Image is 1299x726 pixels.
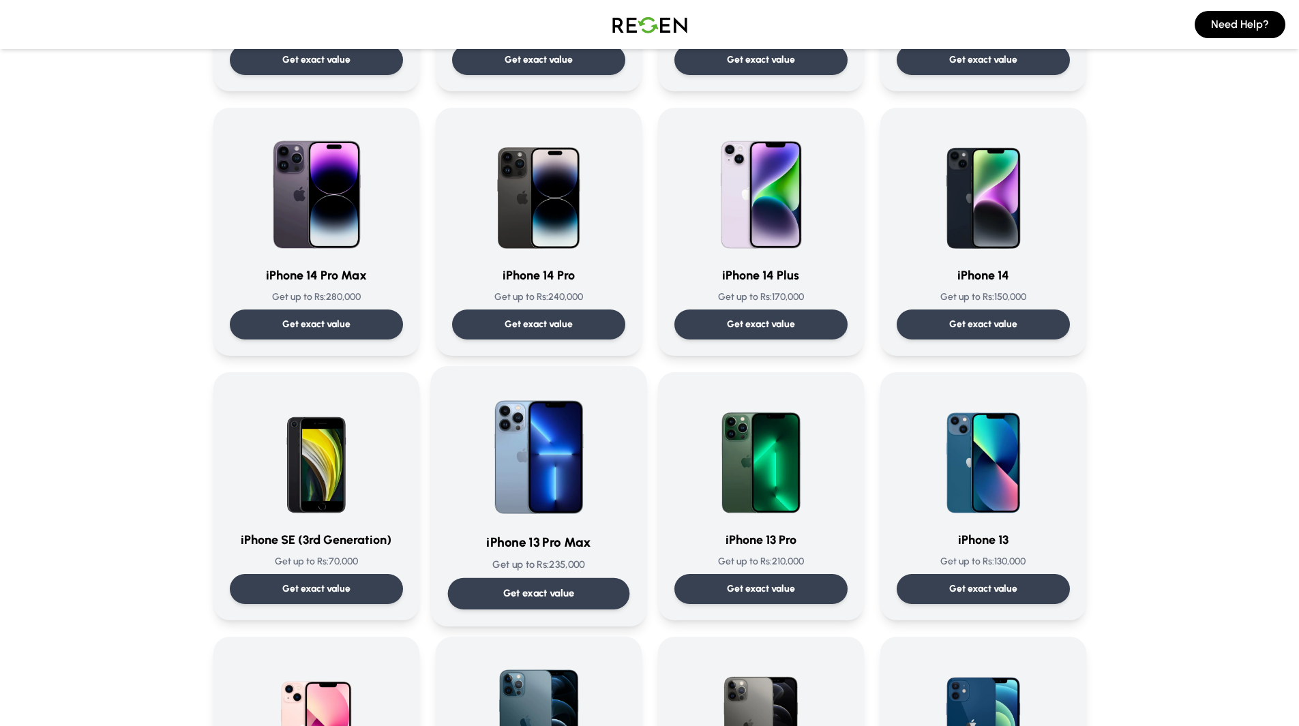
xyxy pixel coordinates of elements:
[447,558,629,572] p: Get up to Rs: 235,000
[230,290,403,304] p: Get up to Rs: 280,000
[897,290,1070,304] p: Get up to Rs: 150,000
[282,53,350,67] p: Get exact value
[505,318,573,331] p: Get exact value
[727,53,795,67] p: Get exact value
[230,555,403,569] p: Get up to Rs: 70,000
[674,555,848,569] p: Get up to Rs: 210,000
[230,266,403,285] h3: iPhone 14 Pro Max
[251,124,382,255] img: iPhone 14 Pro Max
[470,383,608,521] img: iPhone 13 Pro Max
[949,53,1017,67] p: Get exact value
[897,555,1070,569] p: Get up to Rs: 130,000
[282,318,350,331] p: Get exact value
[447,532,629,552] h3: iPhone 13 Pro Max
[503,586,574,601] p: Get exact value
[1195,11,1285,38] button: Need Help?
[674,290,848,304] p: Get up to Rs: 170,000
[251,389,382,519] img: iPhone SE (3rd Generation)
[674,530,848,549] h3: iPhone 13 Pro
[918,124,1049,255] img: iPhone 14
[727,318,795,331] p: Get exact value
[505,53,573,67] p: Get exact value
[949,318,1017,331] p: Get exact value
[602,5,698,44] img: Logo
[452,290,625,304] p: Get up to Rs: 240,000
[674,266,848,285] h3: iPhone 14 Plus
[918,389,1049,519] img: iPhone 13
[452,266,625,285] h3: iPhone 14 Pro
[897,530,1070,549] h3: iPhone 13
[473,124,604,255] img: iPhone 14 Pro
[727,582,795,596] p: Get exact value
[230,530,403,549] h3: iPhone SE (3rd Generation)
[282,582,350,596] p: Get exact value
[897,266,1070,285] h3: iPhone 14
[949,582,1017,596] p: Get exact value
[696,124,826,255] img: iPhone 14 Plus
[696,389,826,519] img: iPhone 13 Pro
